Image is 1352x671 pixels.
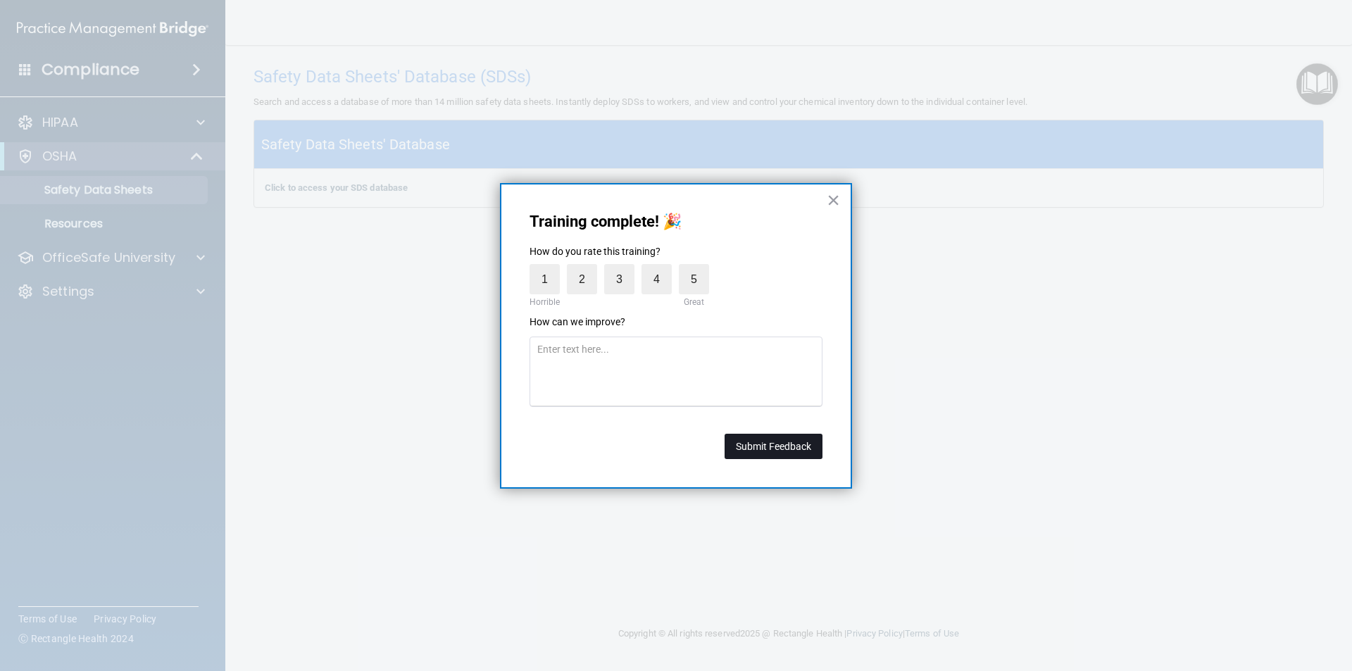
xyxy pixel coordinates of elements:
p: Training complete! 🎉 [530,213,822,231]
label: 3 [604,264,634,294]
iframe: Drift Widget Chat Controller [1108,571,1335,627]
button: Close [827,189,840,211]
div: Horrible [526,294,563,310]
p: How can we improve? [530,315,822,330]
label: 5 [679,264,709,294]
button: Submit Feedback [725,434,822,459]
label: 1 [530,264,560,294]
p: How do you rate this training? [530,245,822,259]
label: 2 [567,264,597,294]
label: 4 [641,264,672,294]
div: Great [679,294,709,310]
